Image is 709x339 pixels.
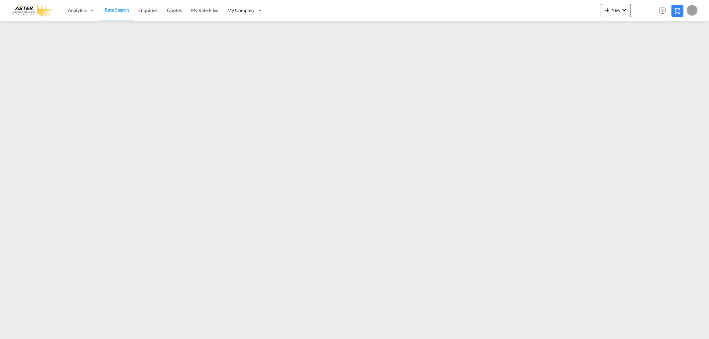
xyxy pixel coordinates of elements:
span: My Rate Files [191,7,218,13]
md-icon: icon-plus 400-fg [603,6,611,14]
span: New [603,7,628,13]
span: Rate Search [105,7,129,13]
span: Quotes [167,7,181,13]
div: Help [657,5,671,17]
span: Analytics [68,7,87,14]
md-icon: icon-chevron-down [620,6,628,14]
img: e3303e4028ba11efbf5f992c85cc34d8.png [10,3,55,18]
button: icon-plus 400-fgNewicon-chevron-down [601,4,631,17]
span: Help [657,5,668,16]
span: Enquiries [138,7,158,13]
span: My Company [227,7,255,14]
